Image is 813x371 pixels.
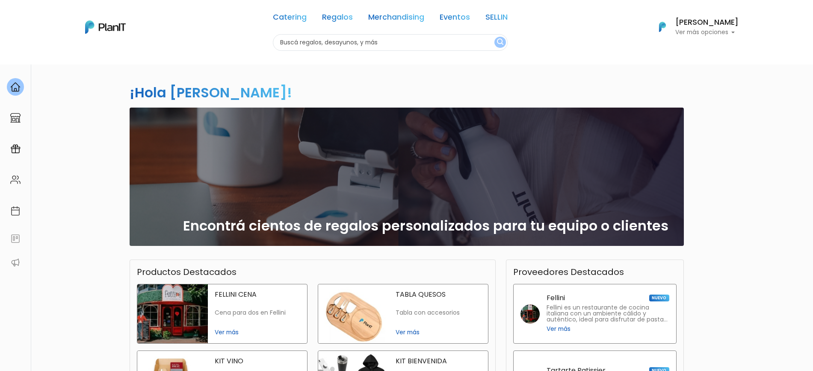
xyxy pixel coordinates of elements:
[10,82,21,92] img: home-e721727adea9d79c4d83392d1f703f7f8bce08238fde08b1acbfd93340b81755.svg
[318,284,389,343] img: tabla quesos
[10,234,21,244] img: feedback-78b5a0c8f98aac82b08bfc38622c3050aee476f2c9584af64705fc4e61158814.svg
[485,14,508,24] a: SELLIN
[137,284,307,344] a: fellini cena FELLINI CENA Cena para dos en Fellini Ver más
[396,358,481,365] p: KIT BIENVENIDA
[10,175,21,185] img: people-662611757002400ad9ed0e3c099ab2801c6687ba6c219adb57efc949bc21e19d.svg
[10,206,21,216] img: calendar-87d922413cdce8b2cf7b7f5f62616a5cf9e4887200fb71536465627b3292af00.svg
[649,295,669,301] span: NUEVO
[215,291,300,298] p: FELLINI CENA
[10,257,21,268] img: partners-52edf745621dab592f3b2c58e3bca9d71375a7ef29c3b500c9f145b62cc070d4.svg
[396,291,481,298] p: TABLA QUESOS
[85,20,126,34] img: PlanIt Logo
[547,305,669,323] p: Fellini es un restaurante de cocina italiana con un ambiente cálido y auténtico, ideal para disfr...
[675,29,739,35] p: Ver más opciones
[10,144,21,154] img: campaigns-02234683943229c281be62815700db0a1741e53638e28bf9629b52c665b00959.svg
[396,309,481,316] p: Tabla con accesorios
[215,309,300,316] p: Cena para dos en Fellini
[273,14,307,24] a: Catering
[520,304,540,324] img: fellini
[497,38,503,47] img: search_button-432b6d5273f82d61273b3651a40e1bd1b912527efae98b1b7a1b2c0702e16a8d.svg
[513,284,677,344] a: Fellini NUEVO Fellini es un restaurante de cocina italiana con un ambiente cálido y auténtico, id...
[653,18,672,36] img: PlanIt Logo
[137,284,208,343] img: fellini cena
[137,267,237,277] h3: Productos Destacados
[318,284,488,344] a: tabla quesos TABLA QUESOS Tabla con accesorios Ver más
[675,19,739,26] h6: [PERSON_NAME]
[396,328,481,337] span: Ver más
[547,324,571,333] span: Ver más
[10,113,21,123] img: marketplace-4ceaa7011d94191e9ded77b95e3339b90024bf715f7c57f8cf31f2d8c509eaba.svg
[322,14,353,24] a: Regalos
[547,295,565,301] p: Fellini
[183,218,668,234] h2: Encontrá cientos de regalos personalizados para tu equipo o clientes
[130,83,292,102] h2: ¡Hola [PERSON_NAME]!
[648,16,739,38] button: PlanIt Logo [PERSON_NAME] Ver más opciones
[215,358,300,365] p: KIT VINO
[440,14,470,24] a: Eventos
[215,328,300,337] span: Ver más
[368,14,424,24] a: Merchandising
[513,267,624,277] h3: Proveedores Destacados
[273,34,508,51] input: Buscá regalos, desayunos, y más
